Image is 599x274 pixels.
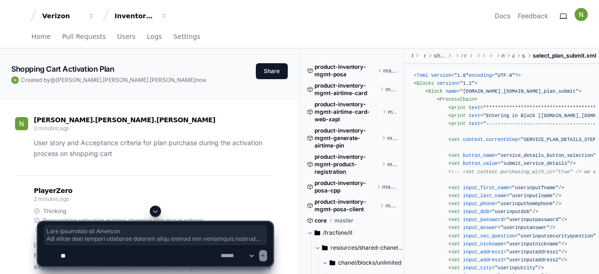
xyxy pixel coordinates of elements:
[173,26,200,48] a: Settings
[62,26,106,48] a: Pull Requests
[495,73,515,78] span: "UTF-8"
[495,11,510,21] a: Docs
[115,11,155,21] div: Inventory Management
[451,201,460,207] span: set
[111,7,171,24] button: Inventory Management
[425,89,582,94] span: < = >
[412,52,413,59] span: tracfone
[463,193,506,199] span: input_last_name
[382,183,397,191] span: master
[414,73,521,78] span: <?xml version= encoding= ?>
[501,52,505,59] span: net10nextg
[522,52,525,59] span: select_plan
[468,113,480,118] span: text
[256,63,288,79] button: Share
[21,76,207,84] span: Created by
[34,188,72,193] span: PlayerZero
[445,89,457,94] span: name
[454,73,469,78] span: "1.0"
[451,137,460,142] span: set
[315,63,376,78] span: product-inventory-mgmt-posa
[451,113,466,118] span: print
[437,81,457,86] span: version
[434,52,446,59] span: shared-chanel-blocks
[512,185,559,191] span: "userinputfname"
[451,185,460,191] span: set
[62,34,106,39] span: Pull Requests
[468,121,480,126] span: text
[509,193,556,199] span: "userinputlname"
[173,34,200,39] span: Settings
[451,105,466,111] span: print
[460,89,579,94] span: "[DOMAIN_NAME]_[DOMAIN_NAME]_plan_submit"
[460,81,475,86] span: "1.2"
[38,7,99,24] button: Verizon
[512,52,515,59] span: activation
[463,185,509,191] span: input_first_name
[315,198,378,213] span: product-inventory-mgmt-posa-client
[518,11,548,21] button: Feedback
[448,201,561,207] span: < = />
[34,138,273,159] p: User story and Acceptance criteria for plan purchase during the activation process on shopping cart
[498,201,555,207] span: "userinputhomephone"
[34,125,69,132] span: 2 minutes ago
[437,96,477,102] span: < >
[451,161,460,166] span: set
[533,52,596,59] span: select_plan_submit.xml
[498,153,596,158] span: "service_details_button_selection"
[569,243,594,268] iframe: Open customer support
[451,193,460,199] span: set
[42,11,83,21] div: Verizon
[414,81,477,86] span: < = >
[15,117,28,130] img: ACg8ocIiWXJC7lEGJNqNt4FHmPVymFM05ITMeS-frqobA_m8IZ6TxA=s96-c
[448,185,564,191] span: < = />
[315,82,378,97] span: product-inventory-mgmt-airtime-card
[387,134,397,142] span: master
[448,161,576,166] span: < = />
[463,201,495,207] span: input_phone
[575,8,588,21] img: ACg8ocIiWXJC7lEGJNqNt4FHmPVymFM05ITMeS-frqobA_m8IZ6TxA=s96-c
[451,121,466,126] span: print
[417,81,434,86] span: Blocks
[315,101,380,123] span: product-inventory-mgmt-airtime-card-web-xapi
[315,127,380,149] span: product-inventory-mgmt-generate-airtime-pin
[195,76,207,83] span: now
[147,26,162,48] a: Logs
[463,137,518,142] span: context.currentStep
[464,52,467,59] span: resources
[46,228,264,243] span: Lore Ipsumdolo sit Ametcon Adi elitse doei tempori utlaboree dolorem aliqu enimad min veniamquis ...
[468,105,480,111] span: text
[31,26,51,48] a: Home
[424,52,427,59] span: resources
[463,153,495,158] span: button_name
[387,161,397,168] span: master
[383,67,397,74] span: master
[385,202,398,209] span: master
[56,76,195,83] span: [PERSON_NAME].[PERSON_NAME].[PERSON_NAME]
[315,153,380,176] span: product-inventory-mgmt-product-registration
[117,34,136,39] span: Users
[34,116,215,124] span: [PERSON_NAME].[PERSON_NAME].[PERSON_NAME]
[440,96,475,102] span: ProcessChain
[521,137,599,142] span: "SERVICE_PLAN_DETAILS_STEP"
[448,193,561,199] span: < = />
[11,76,19,84] img: ACg8ocIiWXJC7lEGJNqNt4FHmPVymFM05ITMeS-frqobA_m8IZ6TxA=s96-c
[11,64,114,74] app-text-character-animate: Shopping Cart Activation Plan
[50,76,56,83] span: @
[388,108,397,116] span: master
[463,161,498,166] span: button_value
[500,161,570,166] span: "submit_service_details"
[451,153,460,158] span: set
[147,34,162,39] span: Logs
[117,26,136,48] a: Users
[315,179,375,194] span: product-inventory-posa-cpp
[31,34,51,39] span: Home
[428,89,443,94] span: Block
[385,86,397,93] span: master
[34,195,69,202] span: 2 minutes ago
